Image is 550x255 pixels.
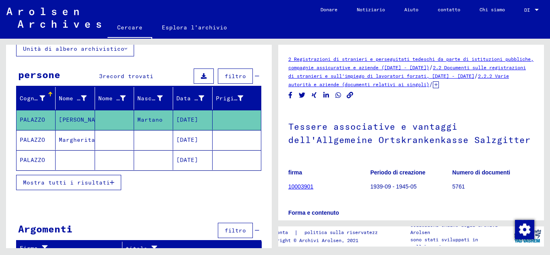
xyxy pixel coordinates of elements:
font: [DATE] [176,116,198,123]
font: Cognome [20,95,45,102]
font: PALAZZO [20,116,45,123]
div: Data di nascita [176,92,214,105]
mat-header-cell: Nome di battesimo [56,87,95,110]
a: impronta [265,228,294,237]
div: Firma [20,242,124,255]
div: Nome di nascita [98,92,136,105]
font: titolo [126,245,147,252]
font: Numero di documenti [452,169,510,176]
button: Unità di albero archivistico [16,41,134,56]
font: Mostra tutti i risultati [23,179,110,186]
font: sono stati sviluppati in collaborazione con [410,236,478,250]
font: contatto [438,6,460,12]
button: filtro [218,223,253,238]
div: Nascita [137,92,173,105]
font: / [429,64,433,71]
div: titolo [126,242,254,255]
font: Esplora l'archivio [162,24,227,31]
a: 10003901 [288,183,313,190]
font: firma [288,169,302,176]
font: [DATE] [176,136,198,143]
font: filtro [225,73,246,80]
div: Cognome [20,92,55,105]
font: Notiziario [357,6,385,12]
img: yv_logo.png [513,226,543,246]
button: Copia il collegamento [346,90,354,100]
font: / [429,81,433,88]
a: 2 Registrazioni di stranieri e perseguitati tedeschi da parte di istituzioni pubbliche, compagnie... [288,56,533,70]
font: 1939-09 - 1945-05 [370,183,417,190]
font: | [294,229,298,236]
font: Unità di albero archivistico [23,45,124,52]
font: politica sulla riservatezza [304,229,380,235]
font: Cercare [117,24,143,31]
font: Data di nascita [176,95,231,102]
mat-header-cell: Nome di nascita [95,87,134,110]
font: Margherita [59,136,95,143]
font: Forma e contenuto [288,209,339,216]
font: Chi siamo [480,6,505,12]
button: Condividi su WhatsApp [334,90,343,100]
a: politica sulla riservatezza [298,228,390,237]
div: Nome di battesimo [59,92,96,105]
font: 5761 [452,183,465,190]
font: PALAZZO [20,156,45,164]
font: Nascita [137,95,163,102]
font: record trovati [103,73,153,80]
font: Donare [320,6,337,12]
font: Aiuto [404,6,418,12]
button: Condividi su Xing [310,90,318,100]
font: PALAZZO [20,136,45,143]
img: Modifica consenso [515,220,534,239]
font: persone [18,68,60,81]
a: Cercare [108,18,152,39]
a: Esplora l'archivio [152,18,237,37]
font: [PERSON_NAME] [59,116,106,123]
font: Copyright © Archivi Arolsen, 2021 [265,237,358,243]
div: Prigioniero n. [216,92,253,105]
button: Condividi su LinkedIn [322,90,331,100]
font: Nome di battesimo [59,95,120,102]
font: Martano [137,116,163,123]
font: [DATE] [176,156,198,164]
button: Mostra tutti i risultati [16,175,121,190]
font: Firma [20,245,38,252]
font: 3 [99,73,103,80]
mat-header-cell: Cognome [17,87,56,110]
font: filtro [225,227,246,234]
font: Nome di nascita [98,95,153,102]
mat-header-cell: Prigioniero n. [213,87,261,110]
img: Arolsen_neg.svg [6,8,101,28]
font: Prigioniero n. [216,95,267,102]
font: / [474,72,478,79]
button: filtro [218,68,253,84]
font: Tessere associative e vantaggi dell'Allgemeine Ortskrankenkasse Salzgitter [288,121,531,145]
div: Modifica consenso [515,220,534,239]
mat-header-cell: Nascita [134,87,173,110]
font: Argomenti [18,223,72,235]
mat-header-cell: Data di nascita [173,87,212,110]
font: Periodo di creazione [370,169,426,176]
button: Condividi su Twitter [298,90,306,100]
font: DI [524,7,530,13]
button: Condividi su Facebook [286,90,295,100]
